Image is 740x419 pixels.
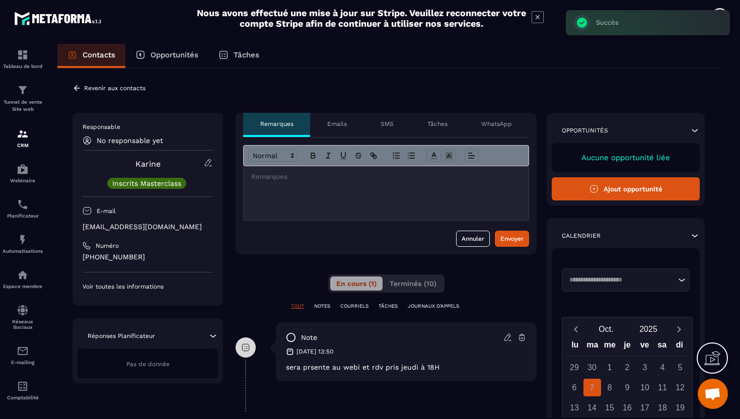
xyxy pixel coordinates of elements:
[583,399,601,416] div: 14
[3,360,43,365] p: E-mailing
[566,338,584,356] div: lu
[456,231,490,247] button: Annuler
[3,120,43,156] a: formationformationCRM
[566,359,583,376] div: 29
[196,8,527,29] h2: Nous avons effectué une mise à jour sur Stripe. Veuillez reconnecter votre compte Stripe afin de ...
[3,213,43,219] p: Planificateur
[57,44,125,68] a: Contacts
[151,50,198,59] p: Opportunités
[672,399,689,416] div: 19
[583,379,601,396] div: 7
[601,359,619,376] div: 1
[17,304,29,316] img: social-network
[390,280,436,288] span: Terminés (10)
[653,338,671,356] div: sa
[3,248,43,254] p: Automatisations
[601,338,619,356] div: me
[408,303,459,310] p: JOURNAUX D'APPELS
[495,231,529,247] button: Envoyer
[17,198,29,211] img: scheduler
[83,222,213,232] p: [EMAIL_ADDRESS][DOMAIN_NAME]
[627,320,670,338] button: Open years overlay
[336,280,377,288] span: En cours (1)
[17,234,29,246] img: automations
[3,99,43,113] p: Tunnel de vente Site web
[83,123,213,131] p: Responsable
[584,338,602,356] div: ma
[83,283,213,291] p: Voir toutes les informations
[340,303,368,310] p: COURRIELS
[566,322,585,336] button: Previous month
[3,226,43,261] a: automationsautomationsAutomatisations
[381,120,394,128] p: SMS
[672,359,689,376] div: 5
[619,338,636,356] div: je
[670,322,688,336] button: Next month
[14,9,105,28] img: logo
[3,191,43,226] a: schedulerschedulerPlanificateur
[17,269,29,281] img: automations
[562,268,690,292] div: Search for option
[3,143,43,148] p: CRM
[654,379,672,396] div: 11
[135,159,161,169] a: Karine
[17,380,29,392] img: accountant
[500,234,524,244] div: Envoyer
[297,347,333,356] p: [DATE] 13:50
[585,320,627,338] button: Open months overlay
[552,177,700,200] button: Ajout opportunité
[3,337,43,373] a: emailemailE-mailing
[654,359,672,376] div: 4
[83,50,115,59] p: Contacts
[3,395,43,400] p: Comptabilité
[562,232,601,240] p: Calendrier
[126,361,170,368] span: Pas de donnée
[698,379,728,409] div: Ouvrir le chat
[636,338,653,356] div: ve
[112,180,181,187] p: Inscrits Masterclass
[636,379,654,396] div: 10
[3,284,43,289] p: Espace membre
[330,276,383,291] button: En cours (1)
[301,333,317,342] p: note
[83,252,213,262] p: [PHONE_NUMBER]
[3,178,43,183] p: Webinaire
[583,359,601,376] div: 30
[619,359,636,376] div: 2
[671,338,688,356] div: di
[566,379,583,396] div: 6
[636,399,654,416] div: 17
[97,136,163,145] p: No responsable yet
[3,261,43,297] a: automationsautomationsEspace membre
[654,399,672,416] div: 18
[3,373,43,408] a: accountantaccountantComptabilité
[88,332,155,340] p: Réponses Planificateur
[17,345,29,357] img: email
[636,359,654,376] div: 3
[125,44,208,68] a: Opportunités
[427,120,448,128] p: Tâches
[208,44,269,68] a: Tâches
[17,163,29,175] img: automations
[3,63,43,69] p: Tableau de bord
[3,319,43,330] p: Réseaux Sociaux
[17,128,29,140] img: formation
[619,379,636,396] div: 9
[562,153,690,162] p: Aucune opportunité liée
[619,399,636,416] div: 16
[379,303,398,310] p: TÂCHES
[286,363,527,371] p: sera prsente au webi et rdv pris jeudi à 18H
[601,379,619,396] div: 8
[566,275,676,285] input: Search for option
[672,379,689,396] div: 12
[3,297,43,337] a: social-networksocial-networkRéseaux Sociaux
[17,49,29,61] img: formation
[17,84,29,96] img: formation
[260,120,293,128] p: Remarques
[84,85,145,92] p: Revenir aux contacts
[3,77,43,120] a: formationformationTunnel de vente Site web
[384,276,442,291] button: Terminés (10)
[234,50,259,59] p: Tâches
[96,242,119,250] p: Numéro
[566,399,583,416] div: 13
